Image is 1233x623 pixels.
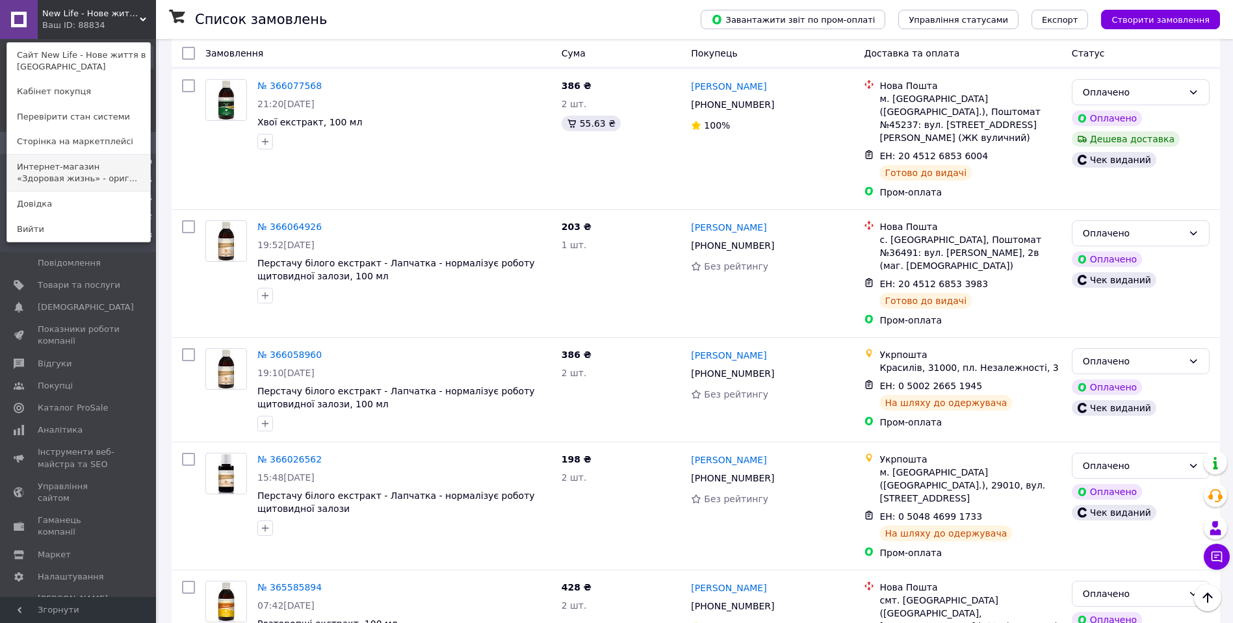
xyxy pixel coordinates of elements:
[1032,10,1089,29] button: Експорт
[691,221,766,234] a: [PERSON_NAME]
[257,386,535,409] span: Перстачу білого екстракт - Лапчатка - нормалізує роботу щитовидної залози, 100 мл
[7,155,150,191] a: Интернет-магазин «Здоровая жизнь» - ориг...
[217,80,235,120] img: Фото товару
[38,481,120,504] span: Управління сайтом
[38,549,71,561] span: Маркет
[879,416,1061,429] div: Пром-оплата
[257,368,315,378] span: 19:10[DATE]
[879,466,1061,505] div: м. [GEOGRAPHIC_DATA] ([GEOGRAPHIC_DATA].), 29010, вул. [STREET_ADDRESS]
[257,117,362,127] a: Хвої екстракт, 100 мл
[257,222,322,232] a: № 366064926
[257,490,535,514] span: Перстачу білого екстракт - Лапчатка - нормалізує роботу щитовидної залози
[562,454,591,464] span: 198 ₴
[879,348,1061,361] div: Укрпошта
[879,165,972,181] div: Готово до видачі
[217,453,235,494] img: Фото товару
[879,151,988,161] span: ЕН: 20 4512 6853 6004
[42,19,97,31] div: Ваш ID: 88834
[216,349,236,389] img: Фото товару
[879,79,1061,92] div: Нова Пошта
[257,350,322,360] a: № 366058960
[1072,400,1156,416] div: Чек виданий
[38,380,73,392] span: Покупці
[1072,272,1156,288] div: Чек виданий
[38,301,134,313] span: [DEMOGRAPHIC_DATA]
[688,597,777,615] div: [PHONE_NUMBER]
[217,581,235,622] img: Фото товару
[7,192,150,216] a: Довідка
[38,257,101,269] span: Повідомлення
[257,582,322,592] a: № 365585894
[562,240,587,250] span: 1 шт.
[1072,251,1142,267] div: Оплачено
[38,571,104,583] span: Налаштування
[7,105,150,129] a: Перевірити стан системи
[205,48,263,58] span: Замовлення
[257,454,322,464] a: № 366026562
[1083,85,1183,99] div: Оплачено
[879,92,1061,144] div: м. [GEOGRAPHIC_DATA] ([GEOGRAPHIC_DATA].), Поштомат №45237: вул. [STREET_ADDRESS][PERSON_NAME] (Ж...
[1111,15,1210,25] span: Створити замовлення
[879,361,1061,374] div: Красилів, 31000, пл. Незалежності, 3
[1101,10,1220,29] button: Створити замовлення
[257,600,315,611] span: 07:42[DATE]
[1072,152,1156,168] div: Чек виданий
[562,222,591,232] span: 203 ₴
[1072,505,1156,520] div: Чек виданий
[879,526,1012,541] div: На шляху до одержувача
[562,350,591,360] span: 386 ₴
[205,79,247,121] a: Фото товару
[691,453,766,466] a: [PERSON_NAME]
[879,293,972,309] div: Готово до видачі
[879,395,1012,411] div: На шляху до одержувача
[205,220,247,262] a: Фото товару
[909,15,1008,25] span: Управління статусами
[1042,15,1078,25] span: Експорт
[562,99,587,109] span: 2 шт.
[562,48,586,58] span: Cума
[691,48,737,58] span: Покупець
[7,79,150,104] a: Кабінет покупця
[257,258,535,281] a: Перстачу білого екстракт - Лапчатка - нормалізує роботу щитовидної залози, 100 мл
[688,236,777,255] div: [PHONE_NUMBER]
[898,10,1019,29] button: Управління статусами
[38,515,120,538] span: Гаманець компанії
[38,446,120,470] span: Інструменти веб-майстра та SEO
[562,600,587,611] span: 2 шт.
[691,349,766,362] a: [PERSON_NAME]
[864,48,959,58] span: Доставка та оплата
[38,402,108,414] span: Каталог ProSale
[1083,459,1183,473] div: Оплачено
[205,453,247,494] a: Фото товару
[879,381,982,391] span: ЕН: 0 5002 2665 1945
[879,546,1061,559] div: Пром-оплата
[1204,544,1230,570] button: Чат з покупцем
[7,129,150,154] a: Сторінка на маркетплейсі
[7,217,150,242] a: Вийти
[1088,14,1220,24] a: Створити замовлення
[1083,587,1183,601] div: Оплачено
[701,10,885,29] button: Завантажити звіт по пром-оплаті
[711,14,875,25] span: Завантажити звіт по пром-оплаті
[562,582,591,592] span: 428 ₴
[704,261,768,272] span: Без рейтингу
[38,324,120,347] span: Показники роботи компанії
[38,279,120,291] span: Товари та послуги
[38,424,83,436] span: Аналітика
[879,511,982,522] span: ЕН: 0 5048 4699 1733
[257,81,322,91] a: № 366077568
[562,81,591,91] span: 386 ₴
[1194,584,1221,611] button: Наверх
[704,120,730,131] span: 100%
[691,80,766,93] a: [PERSON_NAME]
[879,186,1061,199] div: Пром-оплата
[1072,379,1142,395] div: Оплачено
[1072,48,1105,58] span: Статус
[562,472,587,483] span: 2 шт.
[879,453,1061,466] div: Укрпошта
[562,368,587,378] span: 2 шт.
[1083,354,1183,368] div: Оплачено
[691,581,766,594] a: [PERSON_NAME]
